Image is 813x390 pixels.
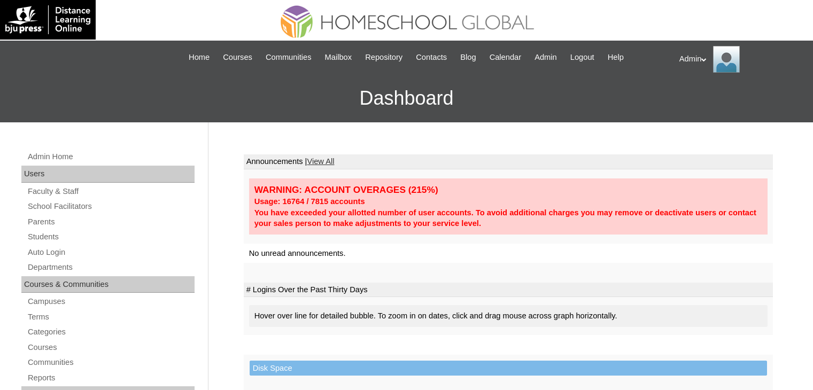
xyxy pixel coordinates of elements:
[27,295,195,308] a: Campuses
[679,46,802,73] div: Admin
[490,51,521,64] span: Calendar
[27,185,195,198] a: Faculty & Staff
[254,184,762,196] div: WARNING: ACCOUNT OVERAGES (215%)
[27,371,195,385] a: Reports
[529,51,562,64] a: Admin
[189,51,210,64] span: Home
[27,310,195,324] a: Terms
[535,51,557,64] span: Admin
[360,51,408,64] a: Repository
[266,51,312,64] span: Communities
[411,51,452,64] a: Contacts
[416,51,447,64] span: Contacts
[325,51,352,64] span: Mailbox
[27,230,195,244] a: Students
[250,361,767,376] td: Disk Space
[244,154,773,169] td: Announcements |
[27,325,195,339] a: Categories
[5,74,808,122] h3: Dashboard
[21,166,195,183] div: Users
[21,276,195,293] div: Courses & Communities
[27,261,195,274] a: Departments
[608,51,624,64] span: Help
[307,157,334,166] a: View All
[484,51,526,64] a: Calendar
[565,51,600,64] a: Logout
[365,51,402,64] span: Repository
[602,51,629,64] a: Help
[27,200,195,213] a: School Facilitators
[249,305,768,327] div: Hover over line for detailed bubble. To zoom in on dates, click and drag mouse across graph horiz...
[5,5,90,34] img: logo-white.png
[27,341,195,354] a: Courses
[254,197,365,206] strong: Usage: 16764 / 7815 accounts
[460,51,476,64] span: Blog
[183,51,215,64] a: Home
[455,51,481,64] a: Blog
[713,46,740,73] img: Admin Homeschool Global
[27,356,195,369] a: Communities
[260,51,317,64] a: Communities
[320,51,358,64] a: Mailbox
[244,244,773,263] td: No unread announcements.
[218,51,258,64] a: Courses
[27,215,195,229] a: Parents
[254,207,762,229] div: You have exceeded your allotted number of user accounts. To avoid additional charges you may remo...
[27,150,195,163] a: Admin Home
[223,51,252,64] span: Courses
[570,51,594,64] span: Logout
[27,246,195,259] a: Auto Login
[244,283,773,298] td: # Logins Over the Past Thirty Days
